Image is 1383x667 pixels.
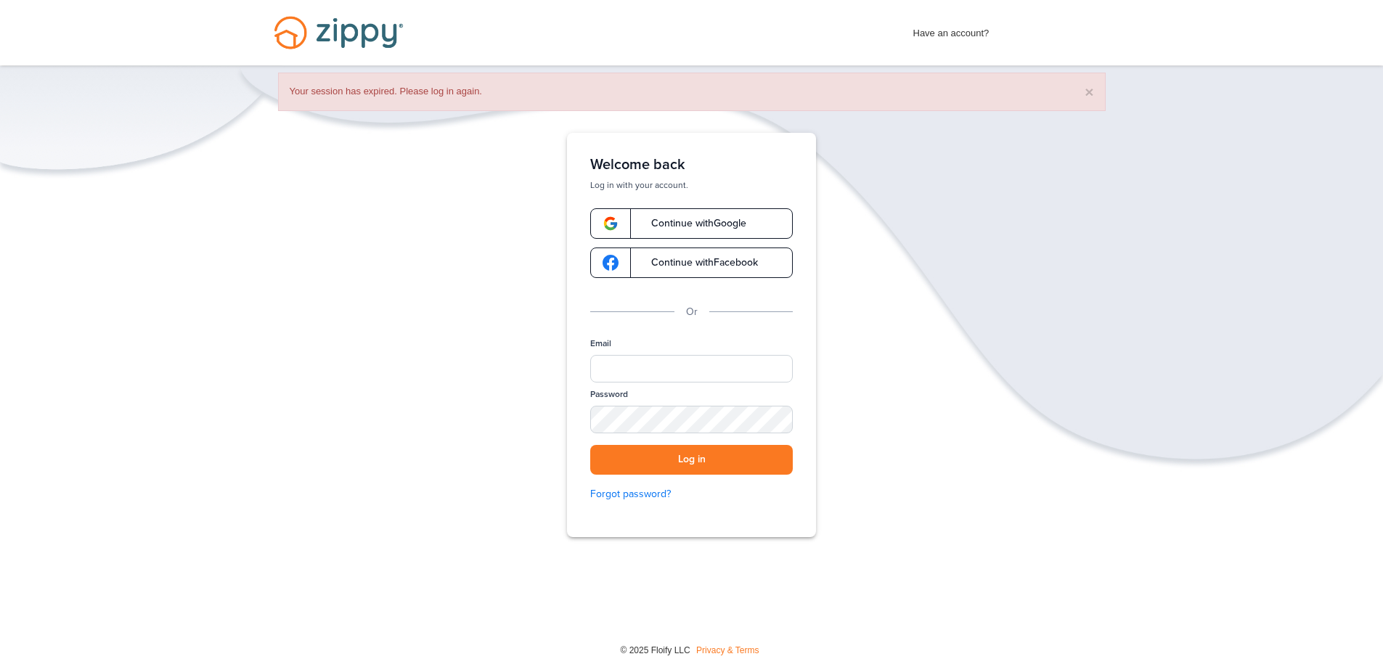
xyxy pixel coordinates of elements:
[590,406,793,433] input: Password
[590,445,793,475] button: Log in
[590,337,611,350] label: Email
[620,645,690,655] span: © 2025 Floify LLC
[696,645,759,655] a: Privacy & Terms
[590,486,793,502] a: Forgot password?
[603,255,619,271] img: google-logo
[590,355,793,382] input: Email
[603,216,619,232] img: google-logo
[590,208,793,239] a: google-logoContinue withGoogle
[637,258,758,268] span: Continue with Facebook
[590,247,793,278] a: google-logoContinue withFacebook
[278,73,1106,111] div: Your session has expired. Please log in again.
[913,18,990,41] span: Have an account?
[637,218,746,229] span: Continue with Google
[1085,84,1093,99] button: ×
[590,179,793,191] p: Log in with your account.
[590,388,628,401] label: Password
[686,304,698,320] p: Or
[590,156,793,173] h1: Welcome back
